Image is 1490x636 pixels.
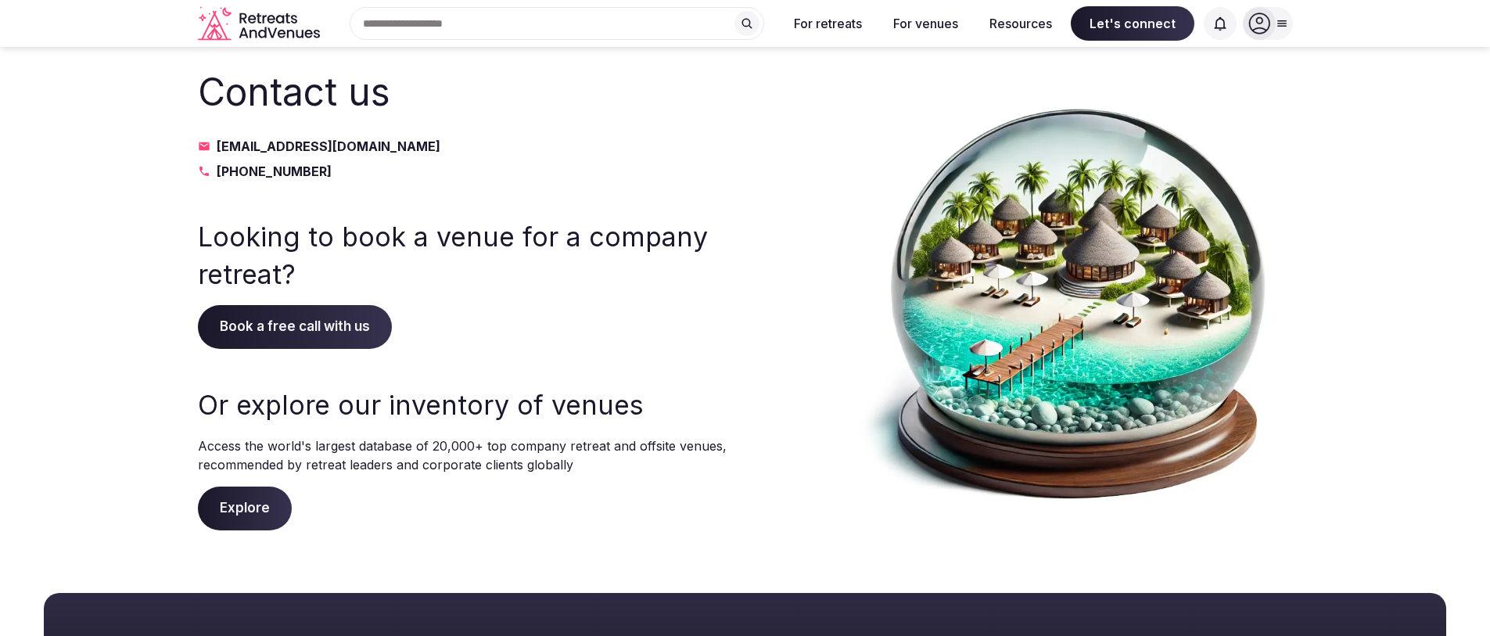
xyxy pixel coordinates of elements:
[198,6,323,41] a: Visit the homepage
[881,6,971,41] button: For venues
[198,6,323,41] svg: Retreats and Venues company logo
[198,487,292,530] span: Explore
[198,318,392,334] a: Book a free call with us
[781,6,874,41] button: For retreats
[1071,6,1194,41] span: Let's connect
[855,66,1293,530] img: Contact us
[198,162,730,181] a: [PHONE_NUMBER]
[198,137,730,156] a: [EMAIL_ADDRESS][DOMAIN_NAME]
[198,386,730,424] h3: Or explore our inventory of venues
[198,437,730,474] p: Access the world's largest database of 20,000+ top company retreat and offsite venues, recommende...
[198,305,392,349] span: Book a free call with us
[198,66,730,118] h2: Contact us
[198,500,292,516] a: Explore
[198,218,730,293] h3: Looking to book a venue for a company retreat?
[977,6,1065,41] button: Resources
